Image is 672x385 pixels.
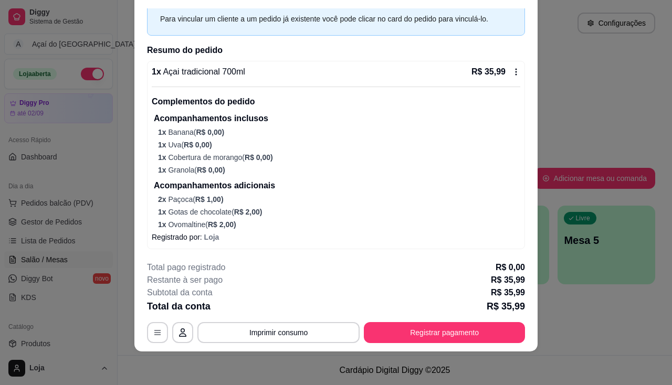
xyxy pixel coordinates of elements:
h2: Resumo do pedido [147,44,525,57]
p: Total pago registrado [147,261,225,274]
span: R$ 1,00 ) [195,195,224,204]
p: Cobertura de morango ( [158,152,520,163]
p: Acompanhamentos inclusos [154,112,520,125]
p: Ovomaltine ( [158,219,520,230]
p: R$ 0,00 [496,261,525,274]
p: R$ 35,99 [487,299,525,314]
span: 1 x [158,208,168,216]
button: Imprimir consumo [197,322,360,343]
button: Registrar pagamento [364,322,525,343]
span: R$ 0,00 ) [184,141,212,149]
p: Subtotal da conta [147,286,213,299]
span: R$ 2,00 ) [234,208,262,216]
p: Paçoca ( [158,194,520,205]
span: 2 x [158,195,168,204]
p: Uva ( [158,140,520,150]
p: 1 x [152,66,245,78]
span: 1 x [158,153,168,162]
span: R$ 0,00 ) [245,153,273,162]
p: Gotas de chocolate ( [158,207,520,217]
p: R$ 35,99 [471,66,506,78]
div: Para vincular um cliente a um pedido já existente você pode clicar no card do pedido para vinculá... [160,13,501,25]
p: Complementos do pedido [152,95,520,108]
p: Restante à ser pago [147,274,223,286]
p: Total da conta [147,299,211,314]
span: 1 x [158,141,168,149]
p: Registrado por: [152,232,520,242]
span: R$ 0,00 ) [196,128,224,136]
p: R$ 35,99 [491,286,525,299]
span: Loja [204,233,219,241]
p: Banana ( [158,127,520,137]
span: 1 x [158,220,168,229]
p: R$ 35,99 [491,274,525,286]
span: 1 x [158,166,168,174]
p: Acompanhamentos adicionais [154,179,520,192]
span: R$ 0,00 ) [197,166,225,174]
span: R$ 2,00 ) [208,220,236,229]
span: Açai tradicional 700ml [161,67,245,76]
span: 1 x [158,128,168,136]
p: Granola ( [158,165,520,175]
